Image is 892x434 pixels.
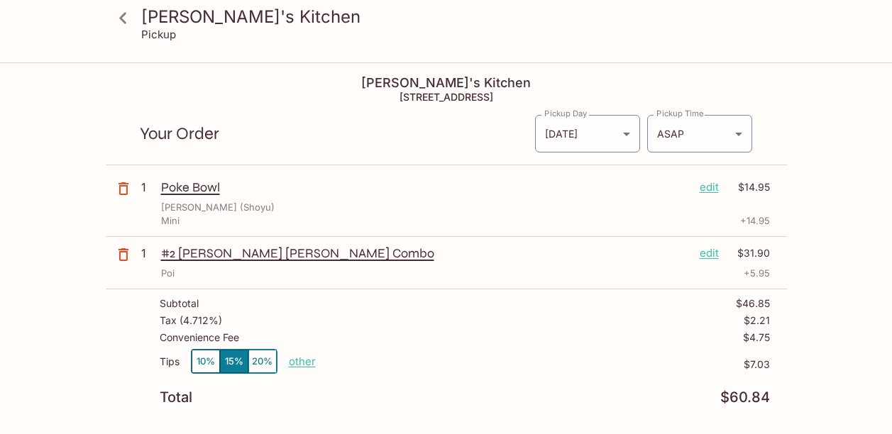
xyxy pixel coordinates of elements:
[141,179,155,195] p: 1
[744,315,770,326] p: $2.21
[647,115,752,152] div: ASAP
[700,245,719,261] p: edit
[161,201,275,214] p: [PERSON_NAME] (Shoyu)
[161,179,688,195] p: Poke Bowl
[141,245,155,261] p: 1
[289,355,316,368] button: other
[161,214,180,228] p: Mini
[160,315,222,326] p: Tax ( 4.712% )
[192,350,220,373] button: 10%
[161,267,175,280] p: Poi
[316,359,770,370] p: $7.03
[535,115,640,152] div: [DATE]
[740,214,770,228] p: + 14.95
[160,298,199,309] p: Subtotal
[160,356,180,367] p: Tips
[700,179,719,195] p: edit
[727,179,770,195] p: $14.95
[160,391,192,404] p: Total
[220,350,248,373] button: 15%
[736,298,770,309] p: $46.85
[161,245,688,261] p: #2 [PERSON_NAME] [PERSON_NAME] Combo
[141,6,776,28] h3: [PERSON_NAME]'s Kitchen
[106,91,787,103] h5: [STREET_ADDRESS]
[141,28,176,41] p: Pickup
[720,391,770,404] p: $60.84
[744,267,770,280] p: + 5.95
[544,108,587,119] label: Pickup Day
[727,245,770,261] p: $31.90
[743,332,770,343] p: $4.75
[140,127,534,140] p: Your Order
[656,108,704,119] label: Pickup Time
[248,350,277,373] button: 20%
[106,75,787,91] h4: [PERSON_NAME]'s Kitchen
[160,332,239,343] p: Convenience Fee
